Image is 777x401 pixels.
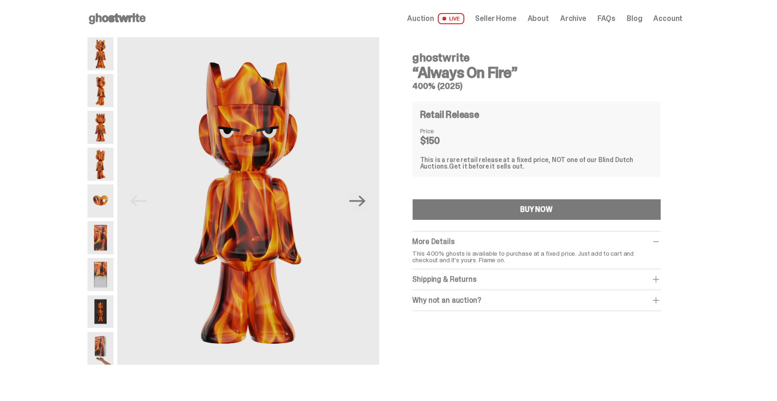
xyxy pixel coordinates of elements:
img: Always-On-Fire---Website-Archive.2485X.png [87,74,114,107]
h4: Retail Release [420,110,479,119]
a: Seller Home [476,15,516,22]
p: This 400% ghosts is available to purchase at a fixed price. Just add to cart and checkout and it'... [413,250,661,263]
div: Shipping & Returns [413,275,661,284]
dt: Price [420,128,467,134]
img: Always-On-Fire---Website-Archive.2494X.png [87,258,114,291]
a: Account [654,15,683,22]
span: More Details [413,237,455,246]
img: Always-On-Fire---Website-Archive.2522XX.png [87,332,114,365]
img: Always-On-Fire---Website-Archive.2497X.png [87,295,114,328]
h5: 400% (2025) [413,82,661,90]
img: Always-On-Fire---Website-Archive.2489X.png [87,148,114,181]
a: Archive [560,15,586,22]
a: About [528,15,549,22]
a: Blog [627,15,642,22]
img: Always-On-Fire---Website-Archive.2490X.png [87,184,114,217]
div: BUY NOW [520,206,553,213]
img: Always-On-Fire---Website-Archive.2487X.png [87,111,114,144]
a: Auction LIVE [407,13,464,24]
h4: ghostwrite [413,52,661,63]
dd: $150 [420,136,467,145]
span: LIVE [438,13,464,24]
button: BUY NOW [413,199,661,220]
span: Auction [407,15,434,22]
img: Always-On-Fire---Website-Archive.2484X.png [117,37,379,365]
div: Why not an auction? [413,296,661,305]
h3: “Always On Fire” [413,65,661,80]
img: Always-On-Fire---Website-Archive.2491X.png [87,221,114,254]
span: Get it before it sells out. [449,162,524,170]
img: Always-On-Fire---Website-Archive.2484X.png [87,37,114,70]
a: FAQs [597,15,616,22]
button: Next [348,191,368,211]
div: This is a rare retail release at a fixed price, NOT one of our Blind Dutch Auctions. [420,156,653,170]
